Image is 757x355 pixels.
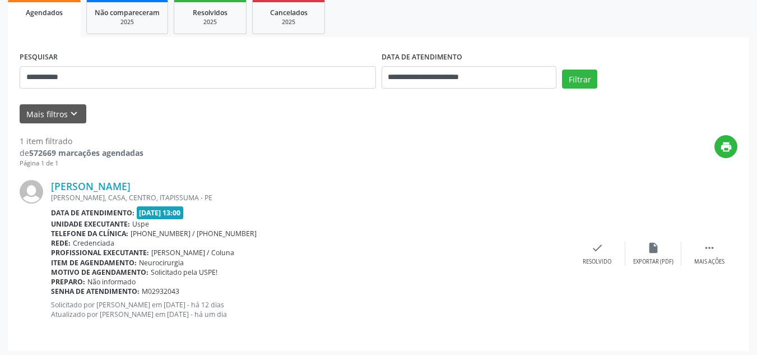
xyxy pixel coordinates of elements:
[633,258,674,266] div: Exportar (PDF)
[583,258,611,266] div: Resolvido
[51,180,131,192] a: [PERSON_NAME]
[51,300,569,319] p: Solicitado por [PERSON_NAME] em [DATE] - há 12 dias Atualizado por [PERSON_NAME] em [DATE] - há u...
[51,248,149,257] b: Profissional executante:
[51,287,140,296] b: Senha de atendimento:
[20,159,143,168] div: Página 1 de 1
[131,229,257,238] span: [PHONE_NUMBER] / [PHONE_NUMBER]
[20,104,86,124] button: Mais filtroskeyboard_arrow_down
[142,287,179,296] span: M02932043
[151,248,234,257] span: [PERSON_NAME] / Coluna
[132,219,149,229] span: Uspe
[562,70,597,89] button: Filtrar
[137,206,184,219] span: [DATE] 13:00
[139,258,184,268] span: Neurocirurgia
[20,180,43,204] img: img
[51,268,148,277] b: Motivo de agendamento:
[51,229,128,238] b: Telefone da clínica:
[87,277,136,287] span: Não informado
[73,238,114,248] span: Credenciada
[261,18,317,26] div: 2025
[382,49,462,66] label: DATA DE ATENDIMENTO
[182,18,238,26] div: 2025
[51,219,130,229] b: Unidade executante:
[51,238,71,248] b: Rede:
[26,8,63,17] span: Agendados
[193,8,227,17] span: Resolvidos
[720,141,732,153] i: print
[151,268,217,277] span: Solicitado pela USPE!
[51,277,85,287] b: Preparo:
[95,8,160,17] span: Não compareceram
[647,242,660,254] i: insert_drive_file
[703,242,716,254] i: 
[20,147,143,159] div: de
[51,258,137,268] b: Item de agendamento:
[68,108,80,120] i: keyboard_arrow_down
[51,208,134,218] b: Data de atendimento:
[591,242,603,254] i: check
[51,193,569,202] div: [PERSON_NAME], CASA, CENTRO, ITAPISSUMA - PE
[20,135,143,147] div: 1 item filtrado
[714,135,737,158] button: print
[95,18,160,26] div: 2025
[270,8,308,17] span: Cancelados
[694,258,725,266] div: Mais ações
[29,147,143,158] strong: 572669 marcações agendadas
[20,49,58,66] label: PESQUISAR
